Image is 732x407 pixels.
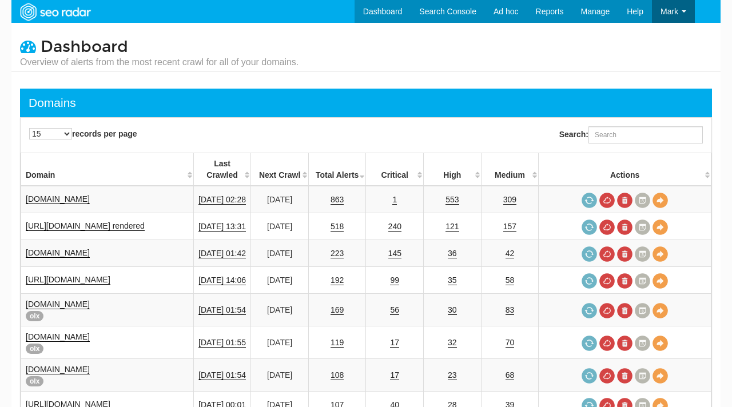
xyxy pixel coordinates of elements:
select: records per page [29,128,72,139]
img: SEORadar [15,2,94,22]
a: [DATE] 01:54 [198,370,246,380]
a: Request a crawl [582,193,597,208]
label: records per page [29,128,137,139]
span: Manage [581,7,610,16]
a: Delete most recent audit [617,220,632,235]
label: Search: [559,126,703,143]
a: 108 [331,370,344,380]
th: Medium: activate to sort column descending [481,153,539,186]
a: [URL][DOMAIN_NAME] [26,275,110,285]
a: 17 [390,338,399,348]
a: [DOMAIN_NAME] [26,300,90,309]
th: Actions: activate to sort column ascending [539,153,711,186]
a: 17 [390,370,399,380]
a: Request a crawl [582,246,597,262]
th: Total Alerts: activate to sort column ascending [308,153,366,186]
th: Critical: activate to sort column descending [366,153,424,186]
a: Request a crawl [582,303,597,318]
a: Cancel in-progress audit [599,273,615,289]
a: [DOMAIN_NAME] [26,194,90,204]
a: 36 [448,249,457,258]
a: Delete most recent audit [617,368,632,384]
a: [DOMAIN_NAME] [26,332,90,342]
a: 192 [331,276,344,285]
span: olx [26,376,43,386]
td: [DATE] [251,359,309,392]
a: [URL][DOMAIN_NAME] rendered [26,221,145,231]
span: olx [26,344,43,354]
a: Cancel in-progress audit [599,303,615,318]
a: 23 [448,370,457,380]
a: Cancel in-progress audit [599,220,615,235]
a: [DATE] 14:06 [198,276,246,285]
a: [DATE] 01:42 [198,249,246,258]
a: 169 [331,305,344,315]
th: Last Crawled: activate to sort column descending [193,153,251,186]
a: 863 [331,195,344,205]
td: [DATE] [251,186,309,213]
a: [DATE] 13:31 [198,222,246,232]
a: Delete most recent audit [617,273,632,289]
a: 56 [390,305,399,315]
td: [DATE] [251,267,309,294]
a: View Domain Overview [653,336,668,351]
a: 32 [448,338,457,348]
a: [DOMAIN_NAME] [26,365,90,374]
a: [DATE] 01:55 [198,338,246,348]
a: 70 [506,338,515,348]
a: [DOMAIN_NAME] [26,248,90,258]
a: Crawl History [635,368,650,384]
a: 58 [506,276,515,285]
a: Cancel in-progress audit [599,368,615,384]
a: Crawl History [635,220,650,235]
span: Reports [536,7,564,16]
a: Delete most recent audit [617,336,632,351]
td: [DATE] [251,326,309,359]
a: 83 [506,305,515,315]
div: Domains [29,94,76,111]
td: [DATE] [251,213,309,240]
a: Crawl History [635,273,650,289]
a: View Domain Overview [653,273,668,289]
a: View Domain Overview [653,368,668,384]
a: [DATE] 02:28 [198,195,246,205]
a: 1 [392,195,397,205]
a: View Domain Overview [653,246,668,262]
a: Request a crawl [582,368,597,384]
td: [DATE] [251,294,309,326]
a: 121 [445,222,459,232]
span: Mark [661,7,678,16]
th: High: activate to sort column descending [424,153,482,186]
a: 30 [448,305,457,315]
a: 240 [388,222,401,232]
i:  [20,38,36,54]
a: 553 [445,195,459,205]
a: View Domain Overview [653,303,668,318]
a: Cancel in-progress audit [599,246,615,262]
a: 223 [331,249,344,258]
a: [DATE] 01:54 [198,305,246,315]
th: Domain: activate to sort column ascending [21,153,194,186]
a: Request a crawl [582,336,597,351]
span: Dashboard [41,37,128,57]
a: Request a crawl [582,273,597,289]
a: 145 [388,249,401,258]
a: 119 [331,338,344,348]
span: Ad hoc [494,7,519,16]
a: Delete most recent audit [617,303,632,318]
a: Crawl History [635,193,650,208]
a: 99 [390,276,399,285]
a: Crawl History [635,303,650,318]
td: [DATE] [251,240,309,267]
a: View Domain Overview [653,220,668,235]
a: Cancel in-progress audit [599,336,615,351]
span: Search Console [419,7,476,16]
a: Delete most recent audit [617,193,632,208]
a: Delete most recent audit [617,246,632,262]
a: 42 [506,249,515,258]
a: 518 [331,222,344,232]
a: Crawl History [635,336,650,351]
a: Request a crawl [582,220,597,235]
a: View Domain Overview [653,193,668,208]
a: Crawl History [635,246,650,262]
